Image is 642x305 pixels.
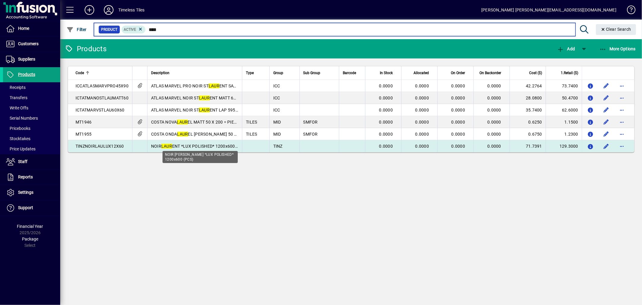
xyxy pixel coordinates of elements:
[415,144,429,149] span: 0.0000
[65,24,88,35] button: Filter
[557,46,575,51] span: Add
[177,120,188,124] em: LAUR
[414,70,429,76] span: Allocated
[151,120,242,124] span: COSTA NOVA EL MATT 50 X 200 = PIECES
[529,70,542,76] span: Cost ($)
[163,151,238,163] div: NOIR [PERSON_NAME] *LUX POLISHED* 1200x600 (PCS)
[76,70,84,76] span: Code
[99,5,118,15] button: Profile
[3,154,60,169] a: Staff
[546,140,582,152] td: 129.3000
[18,26,29,31] span: Home
[510,104,546,116] td: 35.7400
[488,132,501,137] span: 0.0000
[151,108,246,112] span: ATLAS MARVEL NOIR ST ENT LAP 595X595
[151,83,259,88] span: ATLAS MARVEL PRO NOIR ST ENT SATIN 450X900
[67,27,87,32] span: Filter
[6,146,36,151] span: Price Updates
[477,70,507,76] div: On Backorder
[273,108,280,112] span: ICC
[273,83,280,88] span: ICC
[3,36,60,52] a: Customers
[546,116,582,128] td: 1.1500
[246,70,266,76] div: Type
[17,224,43,229] span: Financial Year
[65,44,107,54] div: Products
[601,117,611,127] button: Edit
[18,72,35,77] span: Products
[6,85,26,90] span: Receipts
[451,108,465,112] span: 0.0000
[617,141,627,151] button: More options
[415,132,429,137] span: 0.0000
[451,132,465,137] span: 0.0000
[124,27,136,32] span: Active
[80,5,99,15] button: Add
[415,108,429,112] span: 0.0000
[451,96,465,100] span: 0.0000
[510,80,546,92] td: 42.2764
[405,70,434,76] div: Allocated
[151,70,169,76] span: Description
[488,144,501,149] span: 0.0000
[22,237,38,241] span: Package
[451,70,465,76] span: On Order
[273,144,283,149] span: TINZ
[343,70,356,76] span: Barcode
[76,83,129,88] span: ICCATLASMARVPRO45X90
[3,52,60,67] a: Suppliers
[18,205,33,210] span: Support
[273,96,280,100] span: ICC
[617,81,627,91] button: More options
[546,104,582,116] td: 62.6000
[601,93,611,103] button: Edit
[209,83,219,88] em: LAUR
[303,120,318,124] span: SMFOR
[451,144,465,149] span: 0.0000
[18,190,33,195] span: Settings
[151,144,247,149] span: NOIR ENT *LUX POLISHED* 1200x600 (PCS)
[76,144,124,149] span: TINZNOIRLAULUX12X60
[177,132,188,137] em: LAUR
[6,105,28,110] span: Write Offs
[379,83,393,88] span: 0.0000
[510,140,546,152] td: 71.7391
[601,27,631,32] span: Clear Search
[246,70,254,76] span: Type
[6,126,30,131] span: Pricebooks
[101,27,117,33] span: Product
[488,108,501,112] span: 0.0000
[601,81,611,91] button: Edit
[3,144,60,154] a: Price Updates
[3,82,60,93] a: Receipts
[441,70,470,76] div: On Order
[76,70,129,76] div: Code
[488,83,501,88] span: 0.0000
[151,132,264,137] span: COSTA ONDA EL [PERSON_NAME] 50 X 200 = PIECES
[488,96,501,100] span: 0.0000
[415,96,429,100] span: 0.0000
[18,57,35,61] span: Suppliers
[379,120,393,124] span: 0.0000
[76,132,92,137] span: MT1955
[510,116,546,128] td: 0.6250
[303,132,318,137] span: SMFOR
[18,175,33,179] span: Reports
[343,70,361,76] div: Barcode
[18,159,27,164] span: Staff
[596,24,636,35] button: Clear
[479,70,501,76] span: On Backorder
[246,120,257,124] span: TILES
[273,70,296,76] div: Group
[617,117,627,127] button: More options
[303,70,335,76] div: Sub Group
[546,80,582,92] td: 73.7400
[3,21,60,36] a: Home
[199,96,210,100] em: LAUR
[151,96,244,100] span: ATLAS MARVEL NOIR ST ENT MATT 60X60
[6,136,30,141] span: Stocktakes
[451,120,465,124] span: 0.0000
[3,123,60,134] a: Pricebooks
[451,83,465,88] span: 0.0000
[122,26,146,33] mat-chip: Activation Status: Active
